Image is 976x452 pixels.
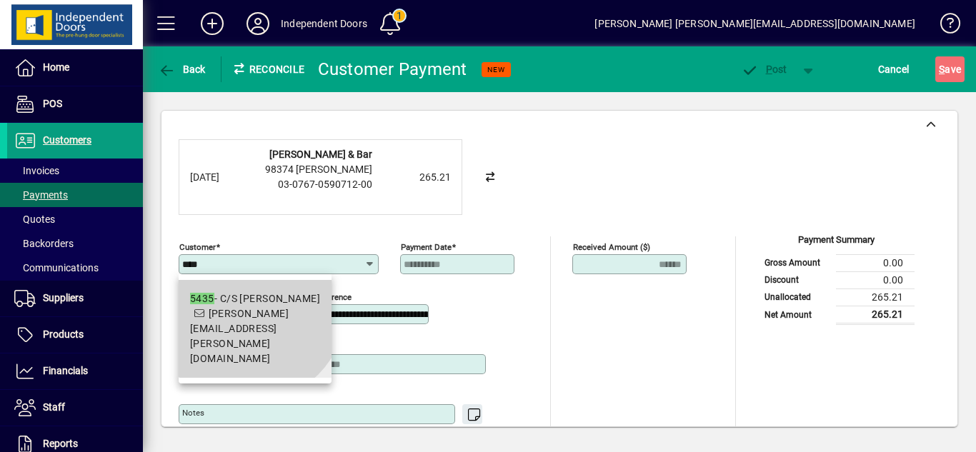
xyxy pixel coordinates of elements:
[43,134,91,146] span: Customers
[757,236,915,325] app-page-summary-card: Payment Summary
[179,242,216,252] mat-label: Customer
[766,64,772,75] span: P
[7,256,143,280] a: Communications
[757,306,836,323] td: Net Amount
[190,170,247,185] div: [DATE]
[7,50,143,86] a: Home
[7,390,143,426] a: Staff
[43,328,84,340] span: Products
[281,12,367,35] div: Independent Doors
[7,281,143,316] a: Suppliers
[269,149,372,160] strong: [PERSON_NAME] & Bar
[43,292,84,303] span: Suppliers
[189,11,235,36] button: Add
[836,306,915,323] td: 265.21
[930,3,958,49] a: Knowledge Base
[315,292,352,302] mat-label: Reference
[318,58,467,81] div: Customer Payment
[7,183,143,207] a: Payments
[939,64,945,75] span: S
[43,98,62,109] span: POS
[757,254,836,271] td: Gross Amount
[190,293,214,304] em: 5435
[7,317,143,353] a: Products
[939,58,961,81] span: ave
[836,254,915,271] td: 0.00
[741,64,787,75] span: ost
[179,280,332,378] mat-option: 5435 - C/S Jeremy Barnett
[7,353,143,389] a: Financials
[878,58,910,81] span: Cancel
[190,308,289,364] span: [PERSON_NAME][EMAIL_ADDRESS][PERSON_NAME][DOMAIN_NAME]
[7,159,143,183] a: Invoices
[14,238,74,249] span: Backorders
[757,271,836,288] td: Discount
[594,12,915,35] div: [PERSON_NAME] [PERSON_NAME][EMAIL_ADDRESS][DOMAIN_NAME]
[836,271,915,288] td: 0.00
[43,365,88,376] span: Financials
[158,64,206,75] span: Back
[734,56,795,82] button: Post
[401,242,452,252] mat-label: Payment Date
[190,291,320,306] div: - C/S [PERSON_NAME]
[487,65,505,74] span: NEW
[757,233,915,254] div: Payment Summary
[235,11,281,36] button: Profile
[7,207,143,231] a: Quotes
[836,288,915,306] td: 265.21
[935,56,965,82] button: Save
[757,288,836,306] td: Unallocated
[14,262,99,273] span: Communications
[43,401,65,413] span: Staff
[43,61,69,73] span: Home
[14,189,68,201] span: Payments
[182,408,204,418] mat-label: Notes
[14,165,59,176] span: Invoices
[7,86,143,122] a: POS
[143,56,221,82] app-page-header-button: Back
[154,56,209,82] button: Back
[14,214,55,225] span: Quotes
[875,56,913,82] button: Cancel
[265,164,372,190] span: 98374 [PERSON_NAME] 03-0767-0590712-00
[221,58,307,81] div: Reconcile
[43,438,78,449] span: Reports
[362,424,474,441] mat-hint: Use 'Enter' to start a new line
[7,231,143,256] a: Backorders
[573,242,650,252] mat-label: Received Amount ($)
[379,170,451,185] div: 265.21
